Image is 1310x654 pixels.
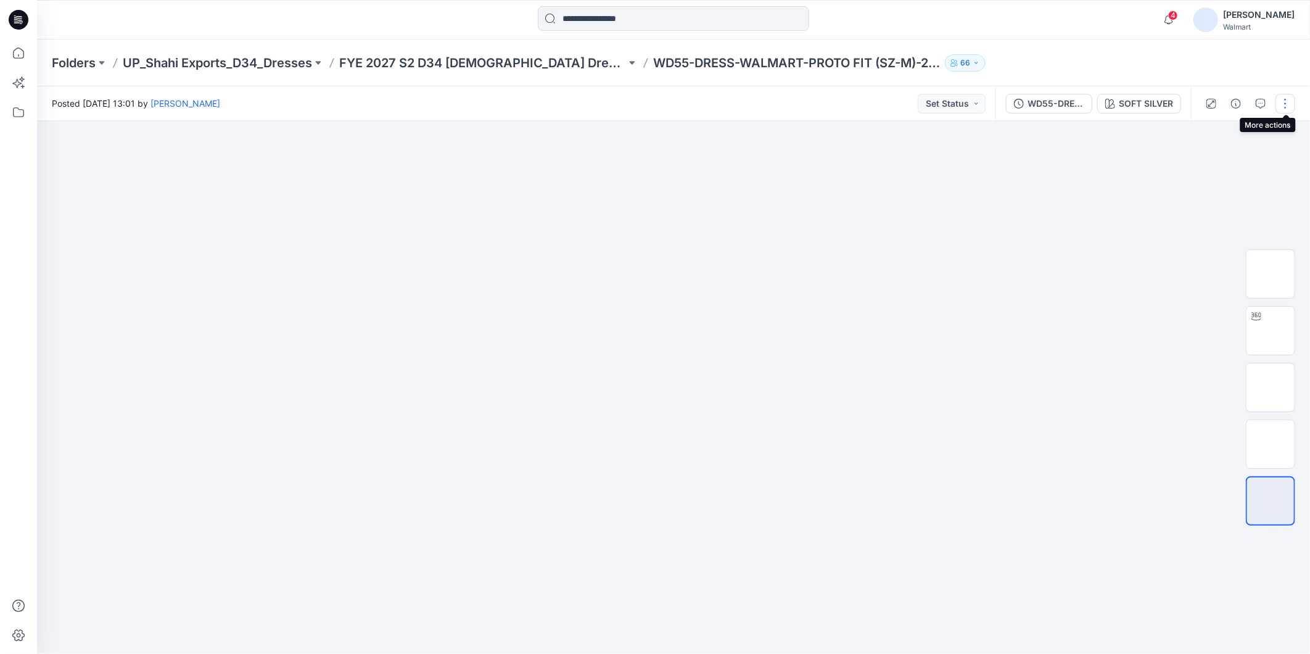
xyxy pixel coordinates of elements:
div: SOFT SILVER [1119,97,1173,110]
p: WD55-DRESS-WALMART-PROTO FIT (SZ-M)-24-07-25-HIDAYAT [653,54,940,72]
a: Folders [52,54,96,72]
a: FYE 2027 S2 D34 [DEMOGRAPHIC_DATA] Dresses - Shahi [339,54,626,72]
span: 4 [1168,10,1178,20]
button: WD55-DRESS-WALMART-PROTO FIT (SZ-M)-24-07-25-HIDAYAT [1006,94,1092,114]
button: 66 [945,54,986,72]
button: Details [1226,94,1246,114]
button: SOFT SILVER [1097,94,1181,114]
p: 66 [960,56,970,70]
div: [PERSON_NAME] [1223,7,1295,22]
img: avatar [1193,7,1218,32]
span: Posted [DATE] 13:01 by [52,97,220,110]
a: UP_Shahi Exports_D34_Dresses [123,54,312,72]
div: WD55-DRESS-WALMART-PROTO FIT (SZ-M)-24-07-25-HIDAYAT [1028,97,1084,110]
a: [PERSON_NAME] [150,98,220,109]
div: Walmart [1223,22,1295,31]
